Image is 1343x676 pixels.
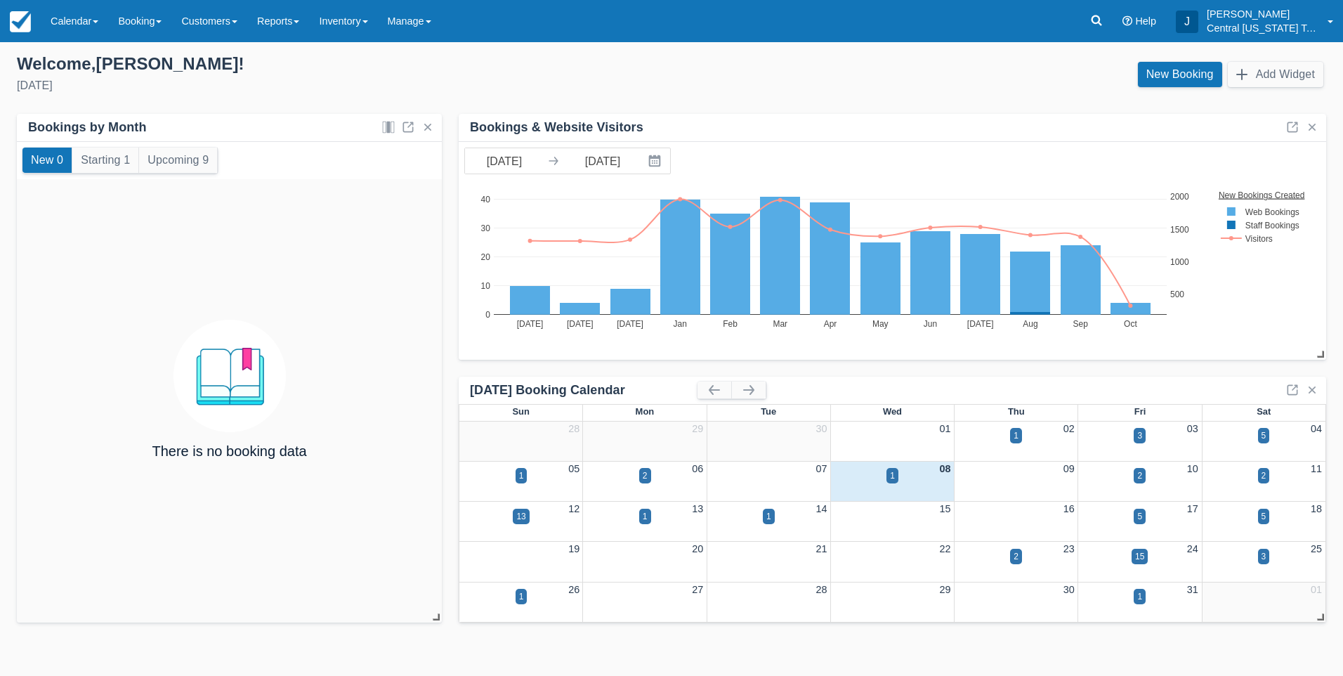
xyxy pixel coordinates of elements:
[1311,503,1322,514] a: 18
[692,463,703,474] a: 06
[1063,423,1075,434] a: 02
[940,584,951,595] a: 29
[72,148,138,173] button: Starting 1
[470,382,697,398] div: [DATE] Booking Calendar
[1138,62,1222,87] a: New Booking
[1187,463,1198,474] a: 10
[568,463,579,474] a: 05
[940,463,951,474] a: 08
[761,406,776,417] span: Tue
[883,406,902,417] span: Wed
[1063,584,1075,595] a: 30
[940,543,951,554] a: 22
[940,423,951,434] a: 01
[1137,510,1142,523] div: 5
[1207,21,1319,35] p: Central [US_STATE] Tours
[28,119,147,136] div: Bookings by Month
[692,503,703,514] a: 13
[568,543,579,554] a: 19
[1137,590,1142,603] div: 1
[1207,7,1319,21] p: [PERSON_NAME]
[1262,469,1266,482] div: 2
[1262,510,1266,523] div: 5
[636,406,655,417] span: Mon
[1122,16,1132,26] i: Help
[1311,584,1322,595] a: 01
[470,119,643,136] div: Bookings & Website Visitors
[1137,429,1142,442] div: 3
[568,423,579,434] a: 28
[1014,429,1018,442] div: 1
[1008,406,1025,417] span: Thu
[643,510,648,523] div: 1
[173,320,286,432] img: booking.png
[1228,62,1323,87] button: Add Widget
[815,423,827,434] a: 30
[1063,543,1075,554] a: 23
[17,53,660,74] div: Welcome , [PERSON_NAME] !
[568,584,579,595] a: 26
[1187,584,1198,595] a: 31
[465,148,544,174] input: Start Date
[1187,503,1198,514] a: 17
[516,510,525,523] div: 13
[1220,190,1306,200] text: New Bookings Created
[22,148,72,173] button: New 0
[815,503,827,514] a: 14
[519,590,524,603] div: 1
[1135,15,1156,27] span: Help
[1257,406,1271,417] span: Sat
[139,148,217,173] button: Upcoming 9
[1311,543,1322,554] a: 25
[1063,503,1075,514] a: 16
[1135,550,1144,563] div: 15
[642,148,670,174] button: Interact with the calendar and add the check-in date for your trip.
[1311,423,1322,434] a: 04
[1262,429,1266,442] div: 5
[1176,11,1198,33] div: J
[10,11,31,32] img: checkfront-main-nav-mini-logo.png
[512,406,529,417] span: Sun
[17,77,660,94] div: [DATE]
[519,469,524,482] div: 1
[1187,543,1198,554] a: 24
[815,463,827,474] a: 07
[692,584,703,595] a: 27
[568,503,579,514] a: 12
[1137,469,1142,482] div: 2
[563,148,642,174] input: End Date
[1187,423,1198,434] a: 03
[1134,406,1146,417] span: Fri
[890,469,895,482] div: 1
[1311,463,1322,474] a: 11
[1262,550,1266,563] div: 3
[1063,463,1075,474] a: 09
[152,443,306,459] h4: There is no booking data
[815,543,827,554] a: 21
[692,423,703,434] a: 29
[766,510,771,523] div: 1
[815,584,827,595] a: 28
[1014,550,1018,563] div: 2
[692,543,703,554] a: 20
[643,469,648,482] div: 2
[940,503,951,514] a: 15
